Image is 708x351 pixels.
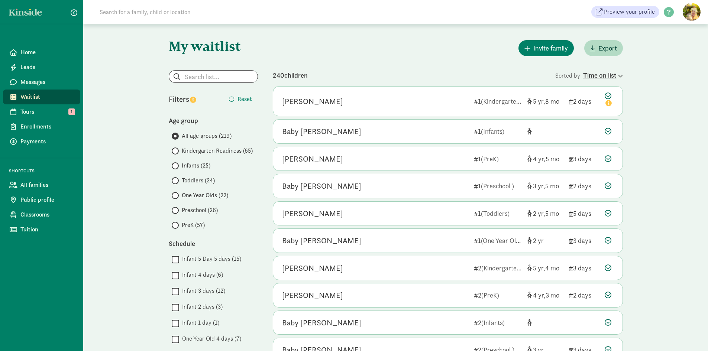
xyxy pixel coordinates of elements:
button: Invite family [518,40,574,56]
span: (Infants) [481,127,504,136]
span: Export [598,43,617,53]
span: Preschool (26) [182,206,218,215]
span: All age groups (219) [182,131,232,140]
a: Payments [3,134,80,149]
a: Classrooms [3,207,80,222]
a: Waitlist [3,90,80,104]
span: (Infants) [481,318,505,327]
a: Tours 1 [3,104,80,119]
a: Home [3,45,80,60]
div: [object Object] [527,126,563,136]
span: 3 [533,182,545,190]
div: Sorted by [555,70,623,80]
span: (PreK) [481,155,499,163]
div: Baby Topacio [282,235,361,247]
div: [object Object] [527,96,563,106]
span: Messages [20,78,74,87]
div: Penny Erickson [282,153,343,165]
span: Tours [20,107,74,116]
span: 2 [533,209,545,218]
span: 5 [545,209,559,218]
span: PreK (57) [182,221,205,230]
span: 5 [546,155,559,163]
div: 1 [474,154,521,164]
span: (Kindergarten Readiness) [481,264,552,272]
div: 240 children [273,70,555,80]
div: Ronan Frank [282,208,343,220]
span: Home [20,48,74,57]
span: 2 [533,236,544,245]
span: Leads [20,63,74,72]
div: 2 days [569,181,599,191]
label: Infant 2 days (3) [179,302,223,311]
div: 2 [474,318,521,328]
div: 1 [474,126,521,136]
div: [object Object] [527,154,563,164]
label: Infant 1 day (1) [179,318,219,327]
a: Leads [3,60,80,75]
div: Baby Smedley [282,317,361,329]
span: (Kindergarten Readiness) [481,97,552,105]
input: Search list... [169,71,258,82]
div: Maxine Mencias [282,289,343,301]
div: 1 [474,181,521,191]
div: Time on list [583,70,623,80]
span: Public profile [20,195,74,204]
div: [object Object] [527,235,563,246]
input: Search for a family, child or location [95,4,304,19]
span: 5 [533,97,545,105]
span: 8 [545,97,559,105]
div: Baby Knudsen [282,126,361,137]
button: Reset [223,92,258,107]
span: 5 [545,182,559,190]
span: 4 [533,291,546,299]
div: 2 days [569,96,599,106]
label: Infant 5 Day 5 days (15) [179,254,241,263]
span: Payments [20,137,74,146]
span: Kindergarten Readiness (65) [182,146,253,155]
span: Invite family [533,43,568,53]
a: All families [3,178,80,192]
div: [object Object] [527,208,563,218]
label: Infant 3 days (12) [179,286,225,295]
div: 5 days [569,208,599,218]
span: Infants (25) [182,161,210,170]
div: [object Object] [527,263,563,273]
div: 2 [474,263,521,273]
div: 3 days [569,154,599,164]
label: Infant 4 days (6) [179,270,223,279]
span: Tuition [20,225,74,234]
div: 2 days [569,290,599,300]
div: 2 [474,290,521,300]
div: 3 days [569,263,599,273]
span: 3 [546,291,559,299]
div: 3 days [569,235,599,246]
a: Public profile [3,192,80,207]
div: [object Object] [527,290,563,300]
div: 1 [474,235,521,246]
a: Messages [3,75,80,90]
span: Reset [237,95,252,104]
span: (Preschool ) [481,182,514,190]
div: [object Object] [527,318,563,328]
div: 1 [474,96,521,106]
a: Preview your profile [591,6,659,18]
span: (PreK) [481,291,499,299]
h1: My waitlist [169,39,258,53]
span: 1 [68,108,75,115]
div: Schedule [169,238,258,248]
div: Kendall Warness [282,262,343,274]
span: Waitlist [20,92,74,101]
div: Baby Erickson [282,180,361,192]
div: Age group [169,116,258,126]
span: (Toddlers) [481,209,510,218]
span: Preview your profile [604,7,655,16]
label: One Year Old 4 days (7) [179,334,241,343]
div: 1 [474,208,521,218]
button: Export [584,40,623,56]
a: Enrollments [3,119,80,134]
div: Chat Widget [671,315,708,351]
span: 4 [545,264,559,272]
div: Anthony Gjylameti [282,95,343,107]
span: All families [20,181,74,189]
